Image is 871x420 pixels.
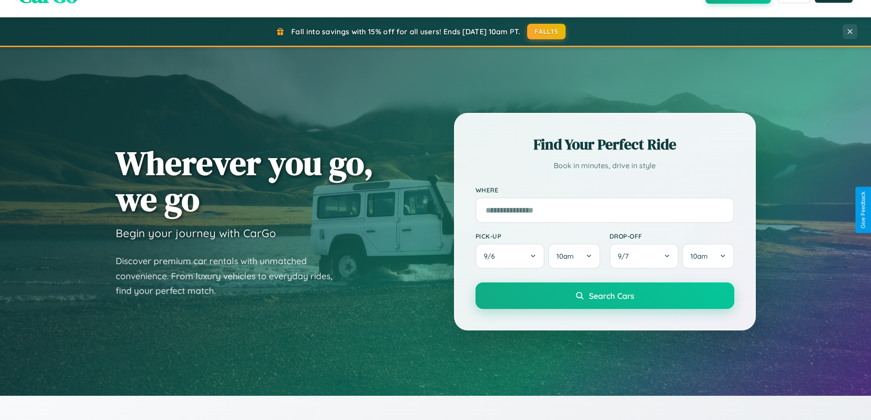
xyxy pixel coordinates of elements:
button: 9/6 [476,244,545,269]
h3: Begin your journey with CarGo [116,226,276,240]
label: Pick-up [476,232,600,240]
button: Search Cars [476,282,734,309]
label: Drop-off [609,232,734,240]
span: 10am [556,252,574,261]
span: Search Cars [589,291,634,301]
h2: Find Your Perfect Ride [476,134,734,154]
div: Give Feedback [860,191,866,229]
label: Where [476,186,734,194]
span: 10am [690,252,708,261]
button: 9/7 [609,244,679,269]
p: Book in minutes, drive in style [476,159,734,172]
p: Discover premium car rentals with unmatched convenience. From luxury vehicles to everyday rides, ... [116,254,344,298]
button: FALL15 [527,24,566,39]
span: Fall into savings with 15% off for all users! Ends [DATE] 10am PT. [291,27,520,36]
h1: Wherever you go, we go [116,145,374,217]
span: 9 / 6 [484,252,499,261]
button: 10am [548,244,600,269]
button: 10am [682,244,734,269]
span: 9 / 7 [618,252,633,261]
